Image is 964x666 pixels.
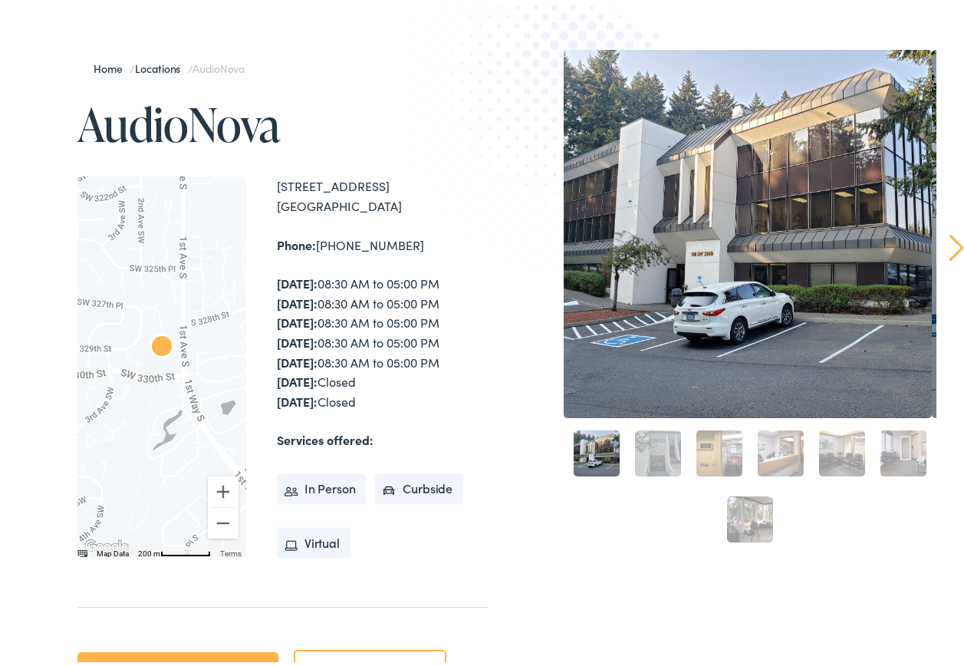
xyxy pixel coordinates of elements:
li: Curbside [375,470,463,500]
a: Open this area in Google Maps (opens a new window) [81,533,132,553]
button: Zoom out [208,504,239,535]
span: AudioNova [192,57,245,72]
div: [PHONE_NUMBER] [277,232,488,252]
button: Keyboard shortcuts [76,545,87,556]
a: Terms (opens in new tab) [220,546,242,554]
div: [STREET_ADDRESS] [GEOGRAPHIC_DATA] [277,173,488,212]
strong: [DATE]: [277,350,317,367]
img: Google [81,533,132,553]
strong: [DATE]: [277,369,317,386]
a: 7 [727,493,773,539]
span: 200 m [138,546,160,554]
a: Home [94,57,130,72]
div: AudioNova [143,326,180,363]
button: Zoom in [208,473,239,503]
button: Map Scale: 200 m per 62 pixels [133,542,216,553]
h1: AudioNova [77,95,488,146]
a: Locations [135,57,188,72]
div: 08:30 AM to 05:00 PM 08:30 AM to 05:00 PM 08:30 AM to 05:00 PM 08:30 AM to 05:00 PM 08:30 AM to 0... [277,270,488,407]
a: 2 [635,427,681,473]
a: 3 [696,427,742,473]
li: In Person [277,470,367,500]
span: / / [94,57,245,72]
strong: [DATE]: [277,310,317,327]
a: Next [949,230,964,258]
a: 1 [574,427,620,473]
strong: [DATE]: [277,271,317,288]
strong: Phone: [277,232,316,249]
button: Map Data [97,545,129,556]
strong: [DATE]: [277,330,317,347]
li: Virtual [277,524,350,555]
strong: [DATE]: [277,389,317,406]
a: 4 [758,427,804,473]
a: 5 [819,427,865,473]
strong: Services offered: [277,427,373,444]
a: 6 [880,427,926,473]
strong: [DATE]: [277,291,317,308]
